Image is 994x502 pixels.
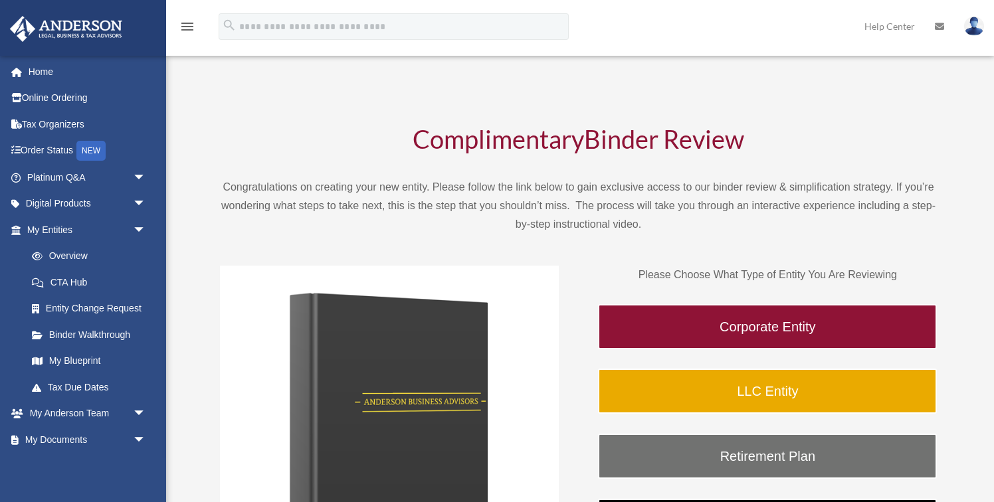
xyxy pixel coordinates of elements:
[179,23,195,35] a: menu
[9,164,166,191] a: Platinum Q&Aarrow_drop_down
[9,400,166,427] a: My Anderson Teamarrow_drop_down
[133,453,159,480] span: arrow_drop_down
[6,16,126,42] img: Anderson Advisors Platinum Portal
[19,321,159,348] a: Binder Walkthrough
[19,295,166,322] a: Entity Change Request
[9,191,166,217] a: Digital Productsarrow_drop_down
[413,124,584,154] span: Complimentary
[19,269,166,295] a: CTA Hub
[598,304,937,349] a: Corporate Entity
[9,426,166,453] a: My Documentsarrow_drop_down
[133,216,159,244] span: arrow_drop_down
[584,124,744,154] span: Binder Review
[179,19,195,35] i: menu
[9,453,166,479] a: Online Learningarrow_drop_down
[598,434,937,479] a: Retirement Plan
[9,58,166,85] a: Home
[133,400,159,428] span: arrow_drop_down
[9,111,166,137] a: Tax Organizers
[222,18,237,33] i: search
[19,348,166,375] a: My Blueprint
[598,369,937,414] a: LLC Entity
[133,164,159,191] span: arrow_drop_down
[9,137,166,165] a: Order StatusNEW
[220,178,938,234] p: Congratulations on creating your new entity. Please follow the link below to gain exclusive acces...
[133,191,159,218] span: arrow_drop_down
[9,85,166,112] a: Online Ordering
[19,374,166,400] a: Tax Due Dates
[9,216,166,243] a: My Entitiesarrow_drop_down
[598,266,937,284] p: Please Choose What Type of Entity You Are Reviewing
[964,17,984,36] img: User Pic
[76,141,106,161] div: NEW
[19,243,166,270] a: Overview
[133,426,159,454] span: arrow_drop_down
